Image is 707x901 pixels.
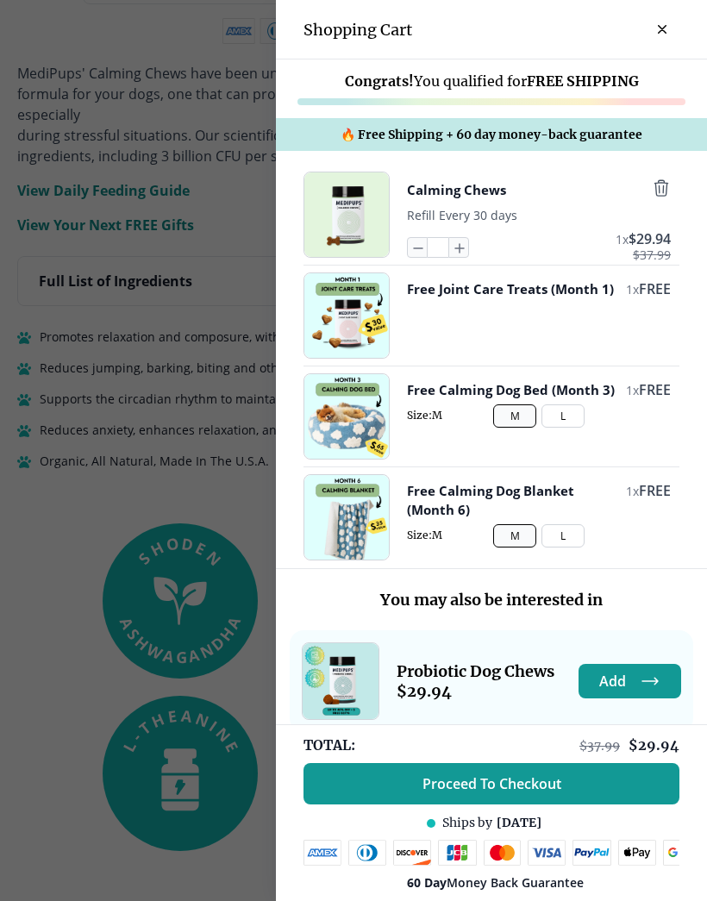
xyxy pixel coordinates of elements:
span: FREE [639,279,671,298]
img: apple [618,840,656,866]
img: Calming Chews [304,172,389,257]
strong: FREE SHIPPING [527,72,639,90]
span: You qualified for [345,72,639,90]
img: Probiotic Dog Chews [303,643,379,719]
img: paypal [572,840,611,866]
span: FREE [639,380,671,399]
span: 1 x [616,231,629,247]
span: 1 x [626,281,639,297]
button: close-cart [645,12,679,47]
img: Free Joint Care Treats (Month 1) [304,273,389,358]
strong: 60 Day [407,874,447,891]
button: Free Calming Dog Bed (Month 3) [407,380,615,399]
button: Add [579,664,681,698]
img: visa [528,840,566,866]
button: Free Joint Care Treats (Month 1) [407,279,614,298]
span: $ 29.94 [629,229,671,248]
span: FREE [639,481,671,500]
button: Free Calming Dog Blanket (Month 6) [407,481,617,519]
button: M [493,404,536,428]
span: Probiotic Dog Chews [397,661,554,681]
a: Probiotic Dog Chews [302,642,379,720]
button: L [541,404,585,428]
span: Size: M [407,409,671,422]
span: Size: M [407,529,671,541]
button: L [541,524,585,547]
strong: Congrats! [345,72,414,90]
span: Ships by [442,815,492,831]
span: $ 37.99 [633,248,671,262]
a: Probiotic Dog Chews$29.94 [397,661,554,701]
img: Free Calming Dog Blanket (Month 6) [304,475,389,560]
button: Proceed To Checkout [303,763,679,804]
span: TOTAL: [303,735,355,754]
h3: You may also be interested in [290,590,693,610]
h3: Shopping Cart [303,20,412,40]
button: Calming Chews [407,178,506,201]
span: Money Back Guarantee [407,874,584,891]
span: Refill Every 30 days [407,207,517,223]
img: discover [393,840,431,866]
img: diners-club [348,840,386,866]
button: M [493,524,536,547]
span: $ 37.99 [579,738,620,754]
span: 🔥 Free Shipping + 60 day money-back guarantee [341,127,642,142]
span: Proceed To Checkout [422,775,561,792]
span: [DATE] [497,815,541,831]
img: amex [303,840,341,866]
span: $ 29.94 [397,681,554,701]
img: jcb [438,840,477,866]
span: 1 x [626,382,639,398]
img: google [663,840,702,866]
span: Add [599,673,626,690]
span: 1 x [626,483,639,499]
img: mastercard [484,840,522,866]
img: Free Calming Dog Bed (Month 3) [304,374,389,459]
span: $ 29.94 [629,736,679,754]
